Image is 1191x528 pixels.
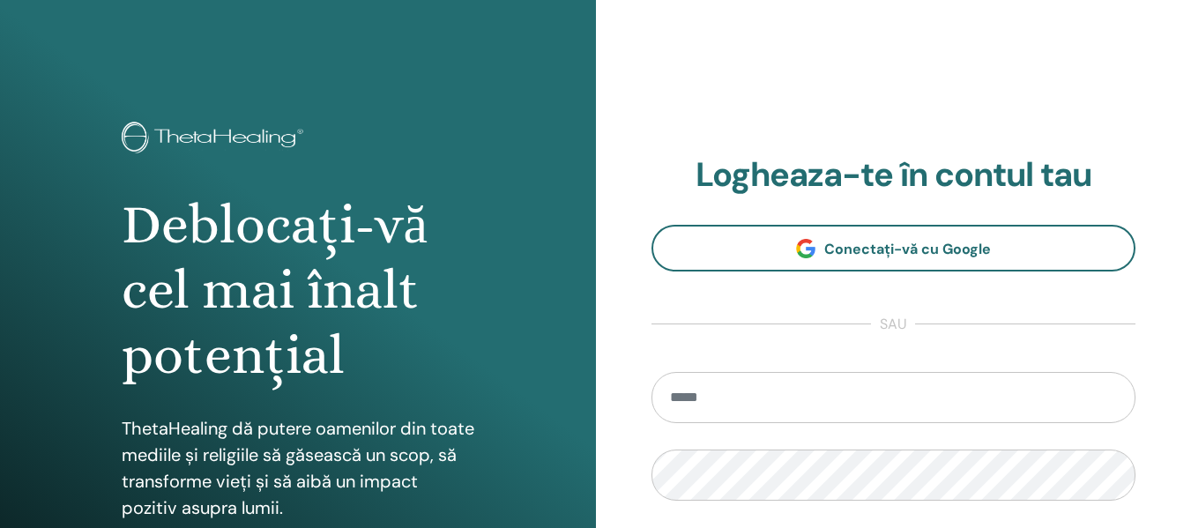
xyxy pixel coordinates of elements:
h2: Logheaza-te în contul tau [651,155,1136,196]
h1: Deblocați-vă cel mai înalt potențial [122,192,474,389]
span: Conectați-vă cu Google [824,240,991,258]
span: sau [871,314,915,335]
p: ThetaHealing dă putere oamenilor din toate mediile și religiile să găsească un scop, să transform... [122,415,474,521]
a: Conectați-vă cu Google [651,225,1136,271]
